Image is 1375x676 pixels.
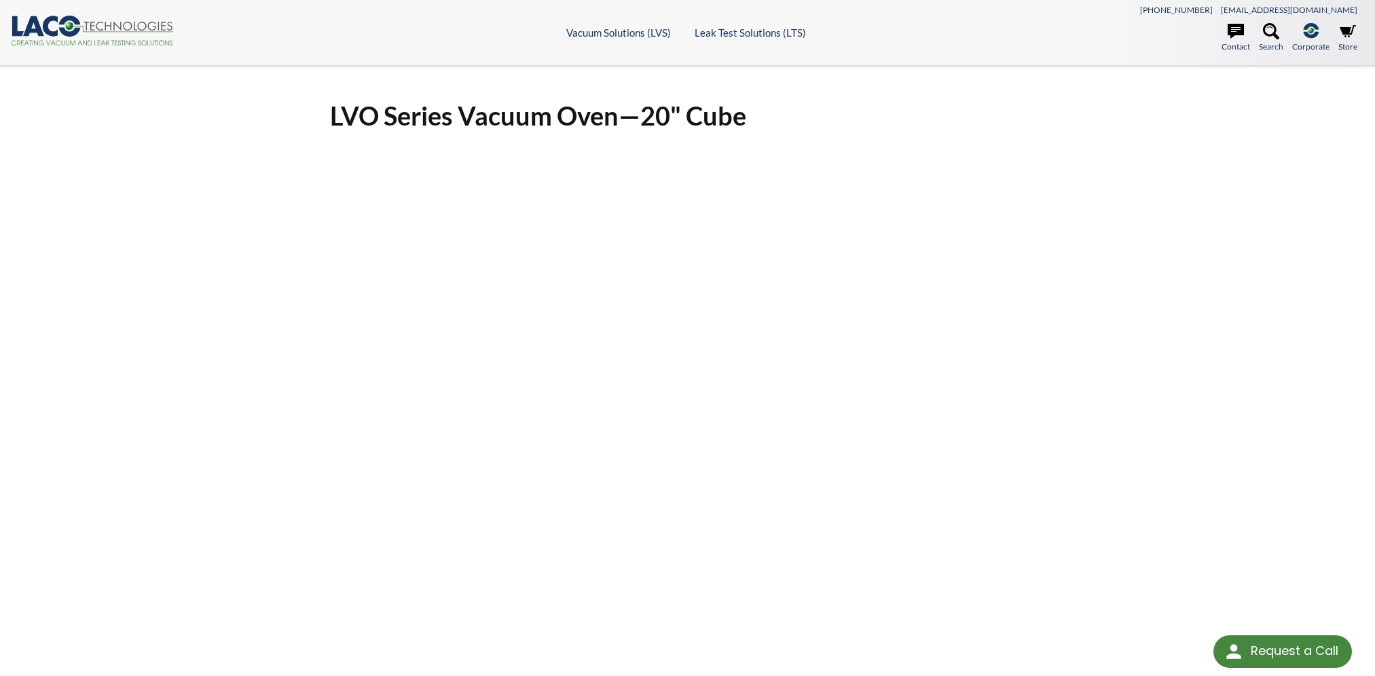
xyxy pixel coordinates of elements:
[1223,641,1245,662] img: round button
[566,26,671,39] a: Vacuum Solutions (LVS)
[695,26,806,39] a: Leak Test Solutions (LTS)
[1251,635,1338,666] div: Request a Call
[1259,23,1283,53] a: Search
[1338,23,1357,53] a: Store
[1213,635,1352,668] div: Request a Call
[1292,40,1330,53] span: Corporate
[1222,23,1250,53] a: Contact
[1140,5,1213,15] a: [PHONE_NUMBER]
[330,99,1046,132] h1: LVO Series Vacuum Oven—20" Cube
[1221,5,1357,15] a: [EMAIL_ADDRESS][DOMAIN_NAME]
